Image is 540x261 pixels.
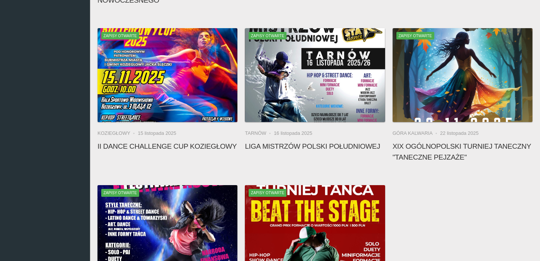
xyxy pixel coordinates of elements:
[393,28,532,122] a: XIX Ogólnopolski Turniej Taneczny "Taneczne Pejzaże"Zapisy otwarte
[245,28,385,122] a: Liga Mistrzów Polski PołudniowejZapisy otwarte
[97,28,237,122] a: II Dance Challenge Cup KOZIEGŁOWYZapisy otwarte
[249,32,286,39] span: Zapisy otwarte
[396,32,434,39] span: Zapisy otwarte
[274,130,312,137] li: 16 listopada 2025
[245,141,385,152] h4: Liga Mistrzów Polski Południowej
[245,28,385,122] img: Liga Mistrzów Polski Południowej
[393,28,532,122] img: XIX Ogólnopolski Turniej Taneczny "Taneczne Pejzaże"
[97,28,237,122] img: II Dance Challenge Cup KOZIEGŁOWY
[440,130,479,137] li: 22 listopada 2025
[138,130,176,137] li: 15 listopada 2025
[393,141,532,163] h4: XIX Ogólnopolski Turniej Taneczny "Taneczne Pejzaże"
[97,141,237,152] h4: II Dance Challenge Cup KOZIEGŁOWY
[245,130,274,137] li: Tarnów
[101,189,139,196] span: Zapisy otwarte
[393,130,440,137] li: Góra Kalwaria
[249,189,286,196] span: Zapisy otwarte
[101,32,139,39] span: Zapisy otwarte
[97,130,138,137] li: Koziegłowy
